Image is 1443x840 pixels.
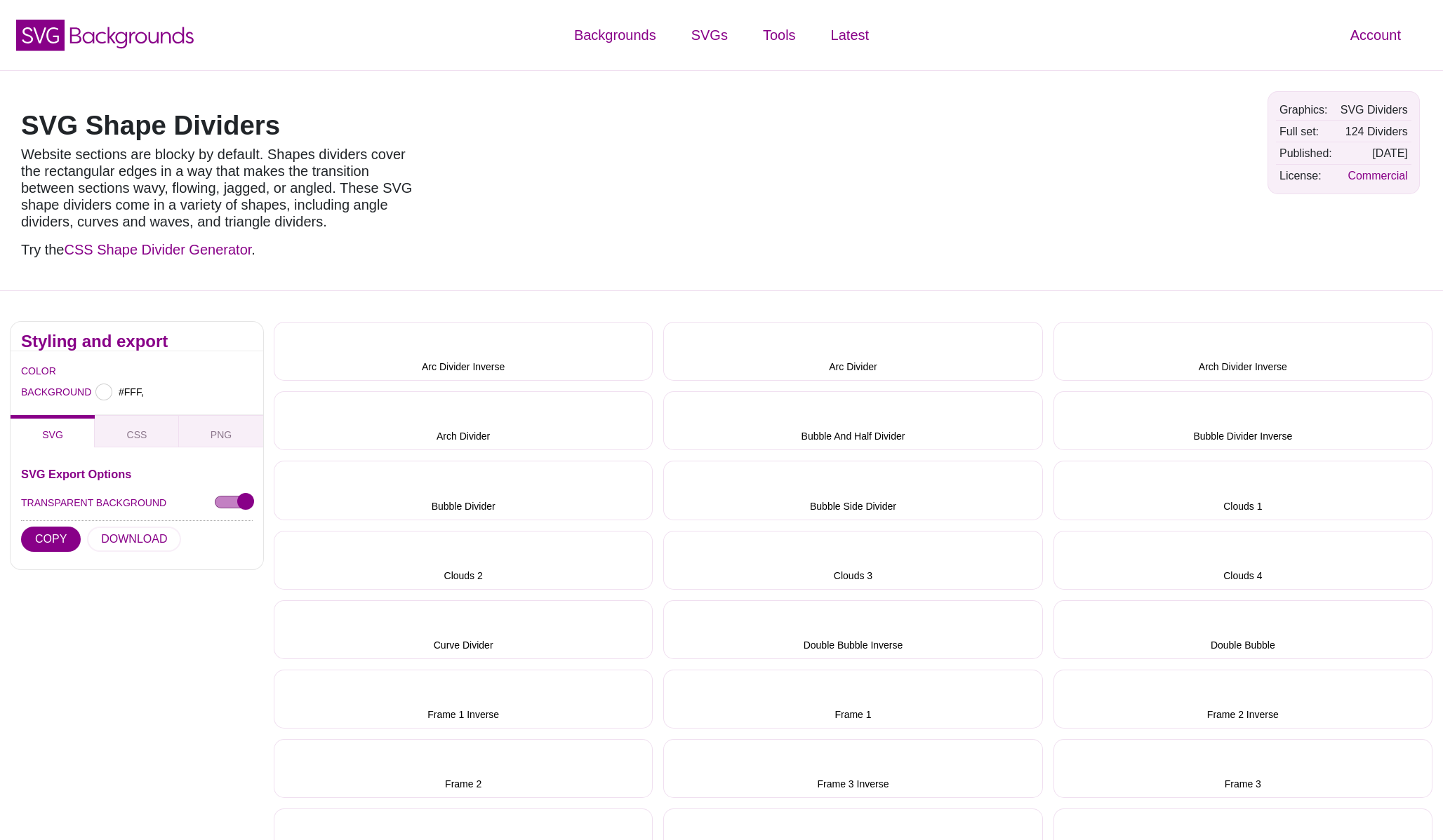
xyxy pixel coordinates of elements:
a: Backgrounds [557,14,674,56]
button: Frame 1 Inverse [274,670,653,729]
a: Tools [745,14,813,56]
button: Clouds 3 [663,531,1042,590]
button: COPY [21,527,81,552]
td: Published: [1276,143,1336,163]
label: BACKGROUND [21,383,39,401]
button: Frame 2 Inverse [1053,670,1432,729]
a: Latest [813,14,886,56]
td: License: [1276,165,1336,186]
button: Curve Divider [274,600,653,659]
a: Commercial [1348,170,1407,182]
button: Arch Divider Inverse [1053,322,1432,381]
button: Frame 2 [274,739,653,798]
td: Graphics: [1276,100,1336,120]
button: DOWNLOAD [87,527,181,552]
button: Clouds 4 [1053,531,1432,590]
button: PNG [179,415,263,447]
button: Bubble Side Divider [663,461,1042,520]
button: Frame 3 [1053,739,1432,798]
label: COLOR [21,362,39,380]
h3: SVG Export Options [21,468,253,480]
h2: Styling and export [21,336,253,347]
a: Account [1333,14,1418,56]
label: TRANSPARENT BACKGROUND [21,494,166,512]
td: Full set: [1276,121,1336,142]
span: PNG [211,429,232,440]
button: Double Bubble Inverse [663,600,1042,659]
button: Arc Divider Inverse [274,322,653,381]
td: 124 Dividers [1337,121,1411,142]
button: Bubble Divider Inverse [1053,391,1432,450]
td: SVG Dividers [1337,100,1411,120]
a: CSS Shape Divider Generator [65,242,252,257]
p: Try the . [21,241,421,258]
span: CSS [127,429,147,440]
button: Frame 1 [663,670,1042,729]
button: Double Bubble [1053,600,1432,659]
a: SVGs [674,14,745,56]
button: CSS [95,415,179,447]
button: Frame 3 Inverse [663,739,1042,798]
button: Arc Divider [663,322,1042,381]
button: Arch Divider [274,391,653,450]
button: Clouds 2 [274,531,653,590]
button: Clouds 1 [1053,461,1432,520]
td: [DATE] [1337,143,1411,163]
button: Bubble Divider [274,461,653,520]
p: Website sections are blocky by default. Shapes dividers cover the rectangular edges in a way that... [21,146,421,230]
button: Bubble And Half Divider [663,391,1042,450]
h1: SVG Shape Dividers [21,112,421,139]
